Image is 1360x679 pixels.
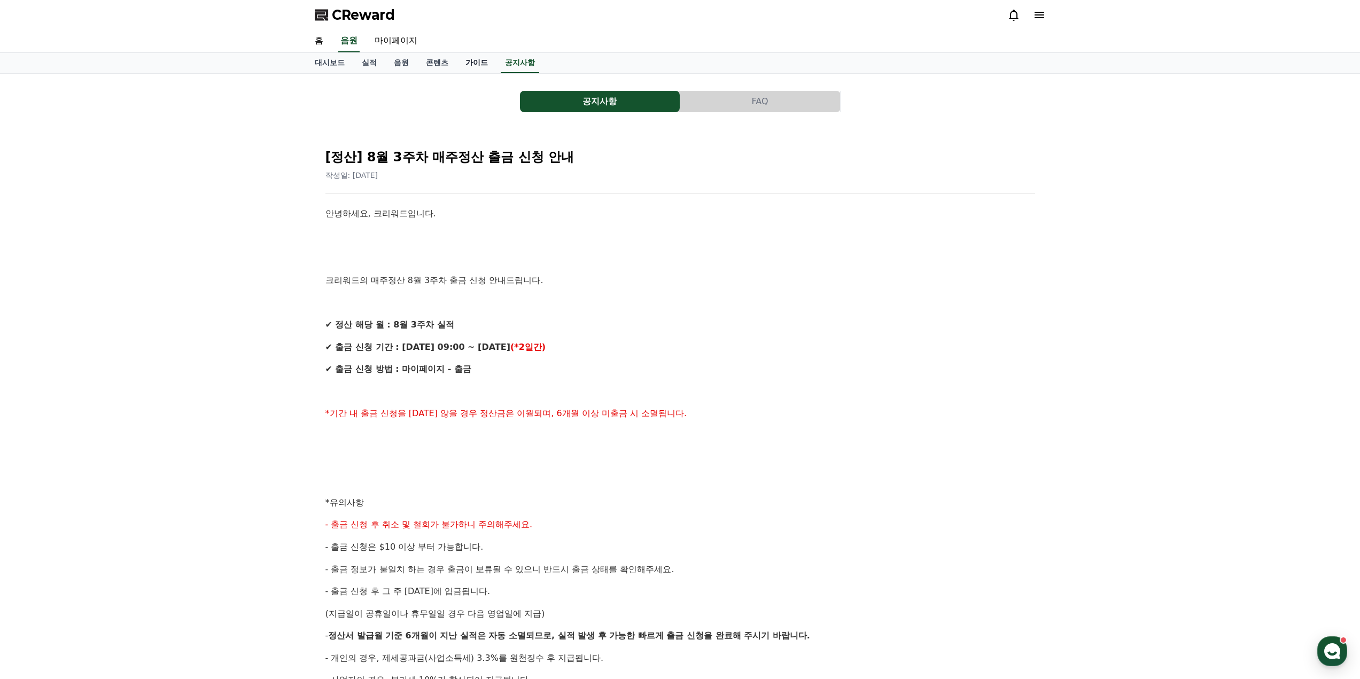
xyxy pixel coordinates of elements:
span: - 개인의 경우, 제세공과금(사업소득세) 3.3%를 원천징수 후 지급됩니다. [325,653,604,663]
a: 설정 [138,339,205,365]
span: - 출금 정보가 불일치 하는 경우 출금이 보류될 수 있으니 반드시 출금 상태를 확인해주세요. [325,564,674,574]
a: FAQ [680,91,841,112]
a: 음원 [385,53,417,73]
span: - 출금 신청은 $10 이상 부터 가능합니다. [325,542,484,552]
strong: ✔ 출금 신청 방법 : 마이페이지 - 출금 [325,364,471,374]
strong: (*2일간) [510,342,546,352]
p: 안녕하세요, 크리워드입니다. [325,207,1035,221]
h2: [정산] 8월 3주차 매주정산 출금 신청 안내 [325,149,1035,166]
strong: 6개월이 지난 실적은 자동 소멸되므로, 실적 발생 후 가능한 빠르게 출금 신청을 완료해 주시기 바랍니다. [406,630,810,641]
a: 대시보드 [306,53,353,73]
span: 설정 [165,355,178,363]
span: 홈 [34,355,40,363]
a: 실적 [353,53,385,73]
strong: ✔ 출금 신청 기간 : [DATE] 09:00 ~ [DATE] [325,342,510,352]
p: - [325,629,1035,643]
a: 홈 [306,30,332,52]
span: 작성일: [DATE] [325,171,378,179]
a: 공지사항 [501,53,539,73]
span: 대화 [98,355,111,364]
span: CReward [332,6,395,24]
span: - 출금 신청 후 그 주 [DATE]에 입금됩니다. [325,586,491,596]
a: 가이드 [457,53,496,73]
a: 콘텐츠 [417,53,457,73]
a: 음원 [338,30,360,52]
p: 크리워드의 매주정산 8월 3주차 출금 신청 안내드립니다. [325,274,1035,287]
span: *유의사항 [325,497,364,508]
span: (지급일이 공휴일이나 휴무일일 경우 다음 영업일에 지급) [325,608,545,619]
span: - 출금 신청 후 취소 및 철회가 불가하니 주의해주세요. [325,519,533,529]
strong: ✔ 정산 해당 월 : 8월 3주차 실적 [325,319,454,330]
strong: 정산서 발급월 기준 [328,630,402,641]
a: 마이페이지 [366,30,426,52]
a: CReward [315,6,395,24]
a: 대화 [71,339,138,365]
button: FAQ [680,91,840,112]
span: *기간 내 출금 신청을 [DATE] 않을 경우 정산금은 이월되며, 6개월 이상 미출금 시 소멸됩니다. [325,408,687,418]
a: 홈 [3,339,71,365]
button: 공지사항 [520,91,680,112]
